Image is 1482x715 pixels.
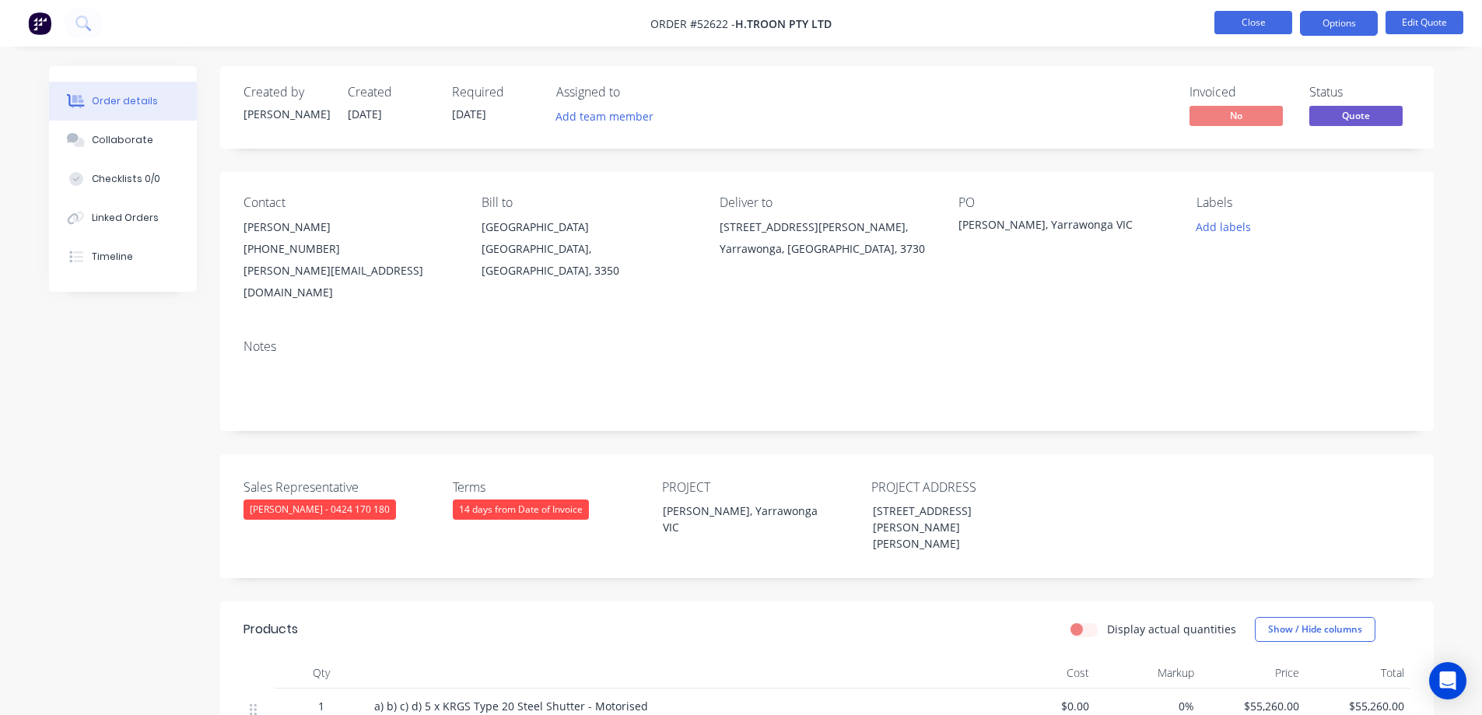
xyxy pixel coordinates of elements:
[92,250,133,264] div: Timeline
[243,216,457,303] div: [PERSON_NAME][PHONE_NUMBER][PERSON_NAME][EMAIL_ADDRESS][DOMAIN_NAME]
[92,133,153,147] div: Collaborate
[1189,106,1283,125] span: No
[452,85,538,100] div: Required
[1188,216,1260,237] button: Add labels
[735,16,832,31] span: H.Troon Pty Ltd
[243,499,396,520] div: [PERSON_NAME] - 0424 170 180
[243,195,457,210] div: Contact
[28,12,51,35] img: Factory
[990,657,1095,689] div: Cost
[49,121,197,159] button: Collaborate
[49,159,197,198] button: Checklists 0/0
[1309,106,1403,129] button: Quote
[92,211,159,225] div: Linked Orders
[556,106,662,127] button: Add team member
[92,94,158,108] div: Order details
[556,85,712,100] div: Assigned to
[1095,657,1200,689] div: Markup
[482,195,695,210] div: Bill to
[49,237,197,276] button: Timeline
[1189,85,1291,100] div: Invoiced
[720,216,933,238] div: [STREET_ADDRESS][PERSON_NAME],
[1309,106,1403,125] span: Quote
[650,16,735,31] span: Order #52622 -
[482,238,695,282] div: [GEOGRAPHIC_DATA], [GEOGRAPHIC_DATA], 3350
[1309,85,1410,100] div: Status
[871,478,1066,496] label: PROJECT ADDRESS
[1107,621,1236,637] label: Display actual quantities
[958,195,1172,210] div: PO
[1102,698,1194,714] span: 0%
[650,499,845,538] div: [PERSON_NAME], Yarrawonga VIC
[243,260,457,303] div: [PERSON_NAME][EMAIL_ADDRESS][DOMAIN_NAME]
[243,478,438,496] label: Sales Representative
[453,478,647,496] label: Terms
[243,620,298,639] div: Products
[243,216,457,238] div: [PERSON_NAME]
[49,198,197,237] button: Linked Orders
[1305,657,1410,689] div: Total
[243,238,457,260] div: [PHONE_NUMBER]
[348,85,433,100] div: Created
[1255,617,1375,642] button: Show / Hide columns
[662,478,857,496] label: PROJECT
[547,106,661,127] button: Add team member
[374,699,648,713] span: a) b) c) d) 5 x KRGS Type 20 Steel Shutter - Motorised
[860,499,1055,555] div: [STREET_ADDRESS][PERSON_NAME][PERSON_NAME]
[482,216,695,238] div: [GEOGRAPHIC_DATA]
[1429,662,1466,699] div: Open Intercom Messenger
[1200,657,1305,689] div: Price
[92,172,160,186] div: Checklists 0/0
[453,499,589,520] div: 14 days from Date of Invoice
[348,107,382,121] span: [DATE]
[1312,698,1404,714] span: $55,260.00
[482,216,695,282] div: [GEOGRAPHIC_DATA][GEOGRAPHIC_DATA], [GEOGRAPHIC_DATA], 3350
[318,698,324,714] span: 1
[275,657,368,689] div: Qty
[49,82,197,121] button: Order details
[452,107,486,121] span: [DATE]
[720,195,933,210] div: Deliver to
[720,216,933,266] div: [STREET_ADDRESS][PERSON_NAME],Yarrawonga, [GEOGRAPHIC_DATA], 3730
[1196,195,1410,210] div: Labels
[243,85,329,100] div: Created by
[1300,11,1378,36] button: Options
[243,106,329,122] div: [PERSON_NAME]
[958,216,1153,238] div: [PERSON_NAME], Yarrawonga VIC
[997,698,1089,714] span: $0.00
[1214,11,1292,34] button: Close
[1386,11,1463,34] button: Edit Quote
[243,339,1410,354] div: Notes
[720,238,933,260] div: Yarrawonga, [GEOGRAPHIC_DATA], 3730
[1207,698,1299,714] span: $55,260.00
